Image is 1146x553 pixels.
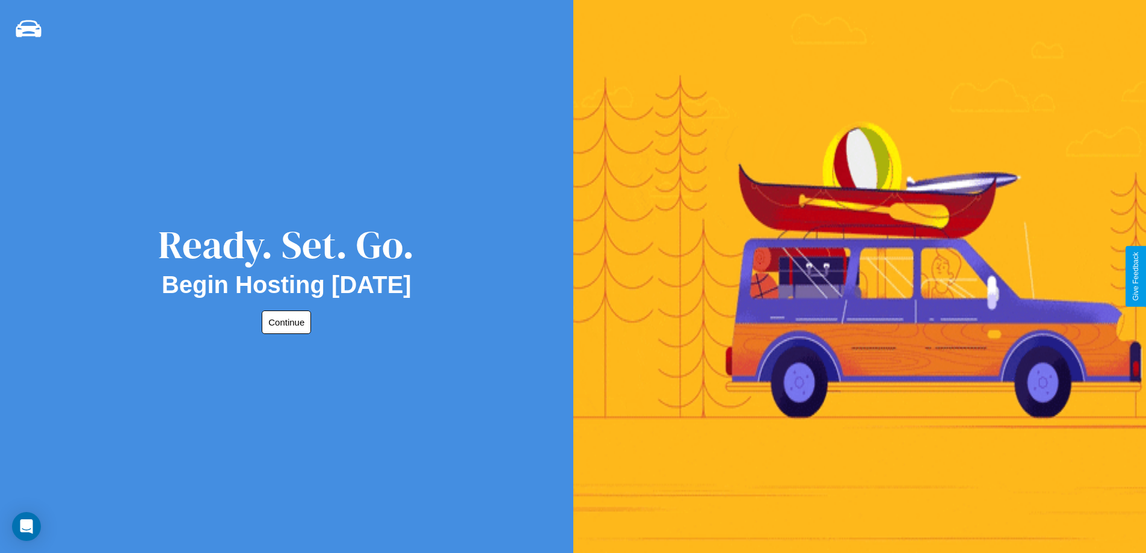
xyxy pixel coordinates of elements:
h2: Begin Hosting [DATE] [162,271,411,298]
div: Give Feedback [1132,252,1140,301]
button: Continue [262,310,311,334]
div: Ready. Set. Go. [158,218,414,271]
div: Open Intercom Messenger [12,512,41,541]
